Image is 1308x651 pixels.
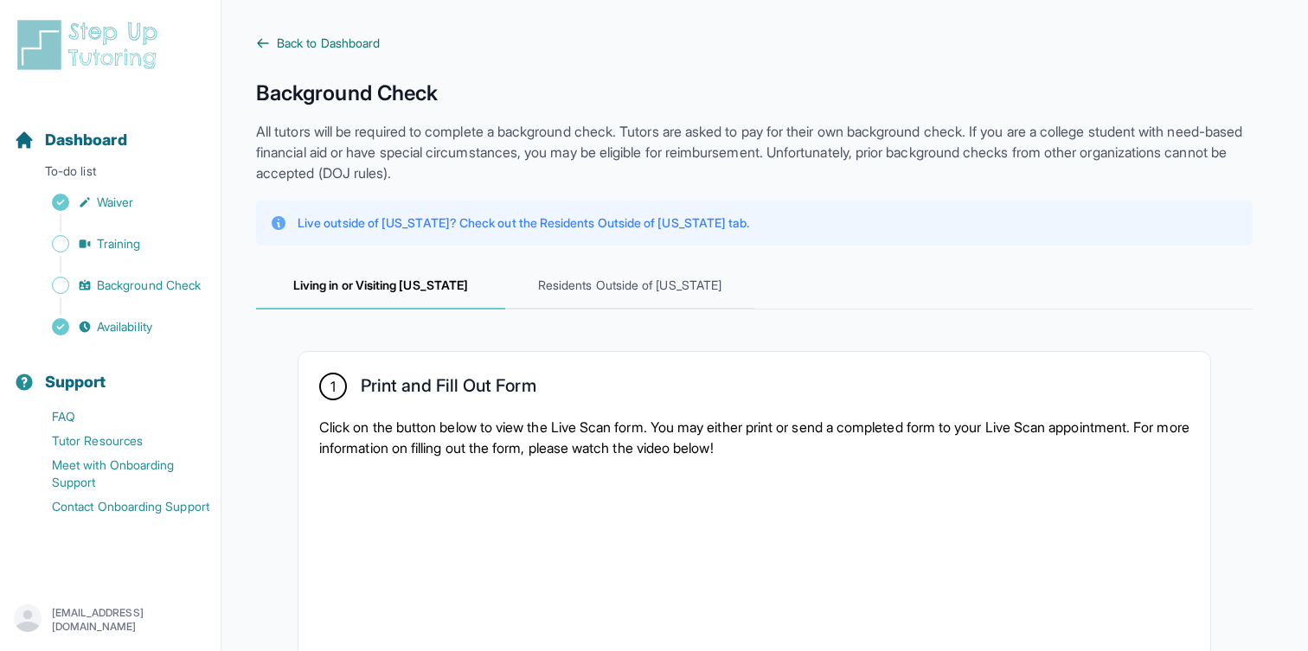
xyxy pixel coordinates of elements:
[7,342,214,401] button: Support
[14,128,127,152] a: Dashboard
[361,375,536,403] h2: Print and Fill Out Form
[97,235,141,252] span: Training
[505,263,754,310] span: Residents Outside of [US_STATE]
[14,405,221,429] a: FAQ
[256,35,1253,52] a: Back to Dashboard
[97,194,133,211] span: Waiver
[7,100,214,159] button: Dashboard
[330,376,336,397] span: 1
[298,214,749,232] p: Live outside of [US_STATE]? Check out the Residents Outside of [US_STATE] tab.
[14,17,168,73] img: logo
[45,370,106,394] span: Support
[14,429,221,453] a: Tutor Resources
[97,277,201,294] span: Background Check
[319,417,1189,458] p: Click on the button below to view the Live Scan form. You may either print or send a completed fo...
[14,273,221,297] a: Background Check
[14,495,221,519] a: Contact Onboarding Support
[256,263,505,310] span: Living in or Visiting [US_STATE]
[256,121,1253,183] p: All tutors will be required to complete a background check. Tutors are asked to pay for their own...
[14,190,221,214] a: Waiver
[14,604,207,635] button: [EMAIL_ADDRESS][DOMAIN_NAME]
[256,80,1253,107] h1: Background Check
[14,232,221,256] a: Training
[14,453,221,495] a: Meet with Onboarding Support
[52,606,207,634] p: [EMAIL_ADDRESS][DOMAIN_NAME]
[7,163,214,187] p: To-do list
[14,315,221,339] a: Availability
[277,35,380,52] span: Back to Dashboard
[256,263,1253,310] nav: Tabs
[45,128,127,152] span: Dashboard
[97,318,152,335] span: Availability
